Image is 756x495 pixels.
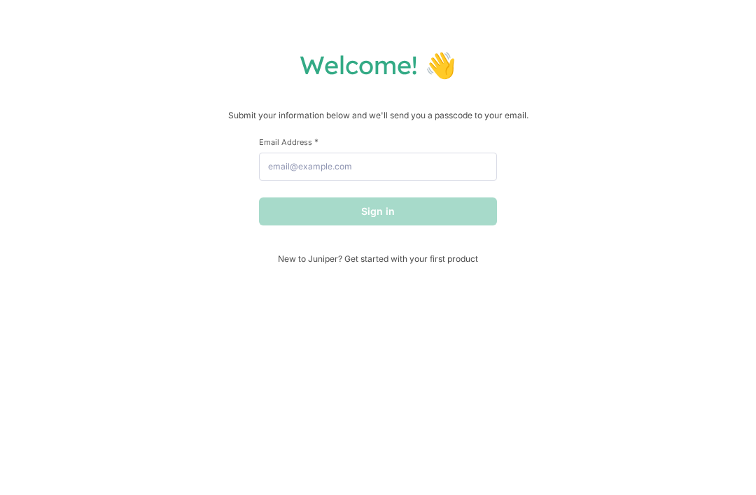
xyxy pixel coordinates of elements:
span: New to Juniper? Get started with your first product [259,253,497,264]
span: This field is required. [314,137,318,147]
label: Email Address [259,137,497,147]
h1: Welcome! 👋 [14,49,742,81]
input: email@example.com [259,153,497,181]
p: Submit your information below and we'll send you a passcode to your email. [14,109,742,123]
